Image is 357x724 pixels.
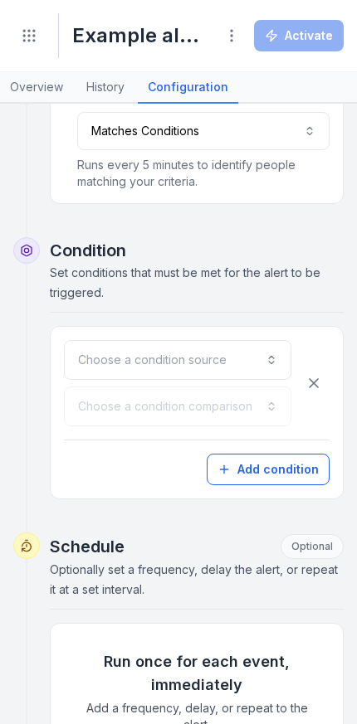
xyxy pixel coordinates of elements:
[50,239,344,262] h2: Condition
[64,340,291,380] button: Choose a condition source
[77,157,330,190] p: Runs every 5 minutes to identify people matching your criteria.
[50,534,344,559] h2: Schedule
[138,72,238,104] a: Configuration
[77,650,316,697] h3: Run once for each event, immediately
[50,562,338,596] span: Optionally set a frequency, delay the alert, or repeat it at a set interval.
[76,72,134,104] a: History
[72,22,203,49] h1: Example alert (lachlan test)
[13,20,45,51] button: Toggle navigation
[281,534,344,559] div: Optional
[207,454,330,485] button: Add condition
[50,265,320,299] span: Set conditions that must be met for the alert to be triggered.
[77,112,330,150] button: Matches Conditions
